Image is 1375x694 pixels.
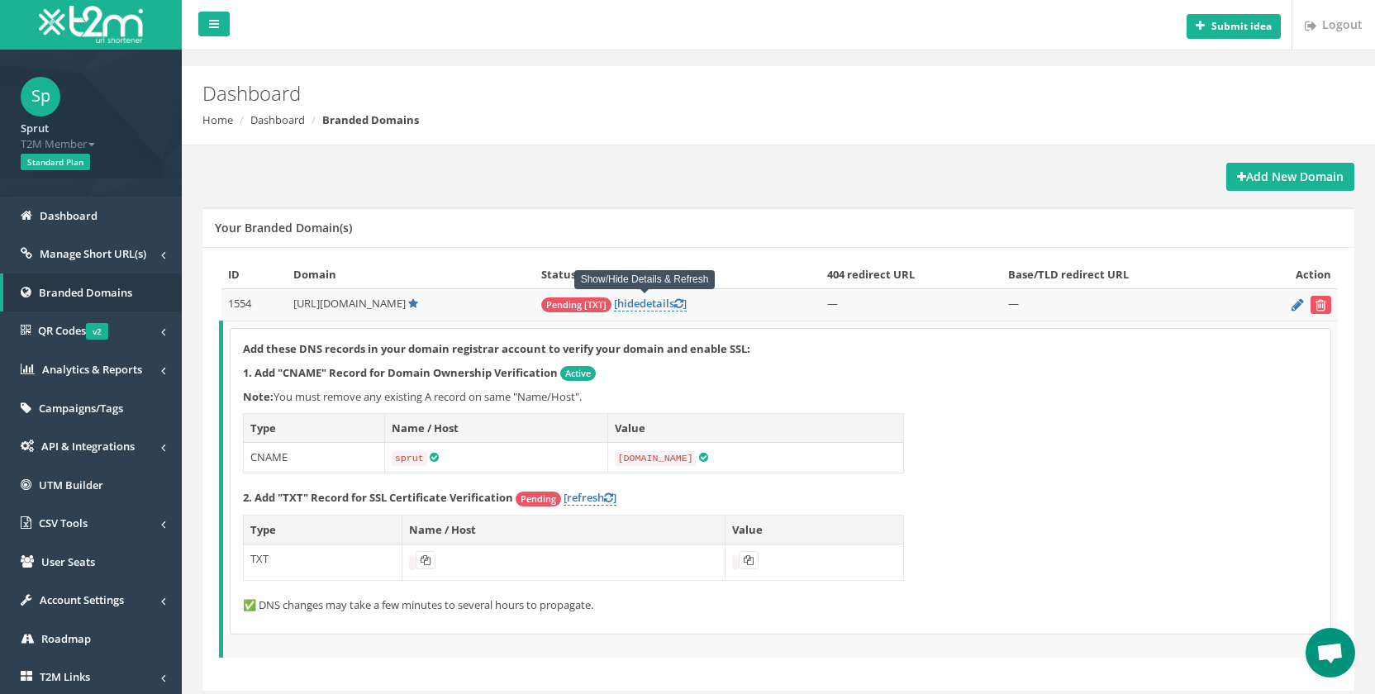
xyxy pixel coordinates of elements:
[243,341,750,356] strong: Add these DNS records in your domain registrar account to verify your domain and enable SSL:
[243,365,558,380] strong: 1. Add "CNAME" Record for Domain Ownership Verification
[1226,163,1354,191] a: Add New Domain
[41,439,135,454] span: API & Integrations
[40,246,146,261] span: Manage Short URL(s)
[293,296,406,311] span: [URL][DOMAIN_NAME]
[40,208,98,223] span: Dashboard
[244,544,402,581] td: TXT
[322,112,419,127] strong: Branded Domains
[250,112,305,127] a: Dashboard
[244,413,385,443] th: Type
[560,366,596,381] span: Active
[39,6,143,43] img: T2M
[86,323,108,340] span: v2
[408,296,418,311] a: Default
[821,260,1002,289] th: 404 redirect URL
[202,83,1159,104] h2: Dashboard
[40,592,124,607] span: Account Settings
[535,260,821,289] th: Status
[38,323,108,338] span: QR Codes
[221,260,287,289] th: ID
[221,289,287,321] td: 1554
[614,296,687,311] a: [hidedetails]
[541,297,611,312] span: Pending [TXT]
[726,515,904,544] th: Value
[384,413,607,443] th: Name / Host
[1306,628,1355,677] div: Open chat
[40,669,90,684] span: T2M Links
[39,401,123,416] span: Campaigns/Tags
[1002,260,1243,289] th: Base/TLD redirect URL
[21,121,49,135] strong: Sprut
[42,362,142,377] span: Analytics & Reports
[821,289,1002,321] td: —
[21,116,161,151] a: Sprut T2M Member
[21,136,161,152] span: T2M Member
[41,554,95,569] span: User Seats
[392,451,427,466] code: sprut
[1187,14,1281,39] button: Submit idea
[574,270,716,289] div: Show/Hide Details & Refresh
[564,490,616,506] a: [refresh]
[243,490,513,505] strong: 2. Add "TXT" Record for SSL Certificate Verification
[1237,169,1344,184] strong: Add New Domain
[215,221,352,234] h5: Your Branded Domain(s)
[617,296,640,311] span: hide
[244,443,385,473] td: CNAME
[1211,19,1272,33] b: Submit idea
[39,285,132,300] span: Branded Domains
[615,451,697,466] code: [DOMAIN_NAME]
[1002,289,1243,321] td: —
[39,516,88,530] span: CSV Tools
[607,413,903,443] th: Value
[202,112,233,127] a: Home
[21,154,90,170] span: Standard Plan
[243,597,1318,613] p: ✅ DNS changes may take a few minutes to several hours to propagate.
[402,515,726,544] th: Name / Host
[244,515,402,544] th: Type
[41,631,91,646] span: Roadmap
[21,77,60,116] span: Sp
[243,389,1318,405] p: You must remove any existing A record on same "Name/Host".
[39,478,103,492] span: UTM Builder
[287,260,535,289] th: Domain
[243,389,274,404] b: Note:
[516,492,561,506] span: Pending
[1243,260,1338,289] th: Action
